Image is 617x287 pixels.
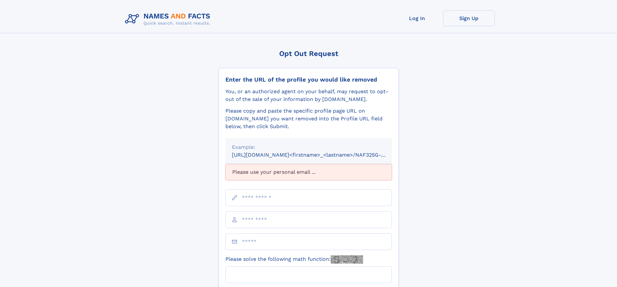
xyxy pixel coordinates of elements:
div: You, or an authorized agent on your behalf, may request to opt-out of the sale of your informatio... [225,88,392,103]
label: Please solve the following math function: [225,255,363,264]
a: Log In [391,10,443,26]
a: Sign Up [443,10,495,26]
div: Enter the URL of the profile you would like removed [225,76,392,83]
img: Logo Names and Facts [122,10,216,28]
div: Example: [232,143,385,151]
div: Opt Out Request [219,50,399,58]
div: Please use your personal email ... [225,164,392,180]
small: [URL][DOMAIN_NAME]<firstname>_<lastname>/NAF325G-xxxxxxxx [232,152,404,158]
div: Please copy and paste the specific profile page URL on [DOMAIN_NAME] you want removed into the Pr... [225,107,392,130]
